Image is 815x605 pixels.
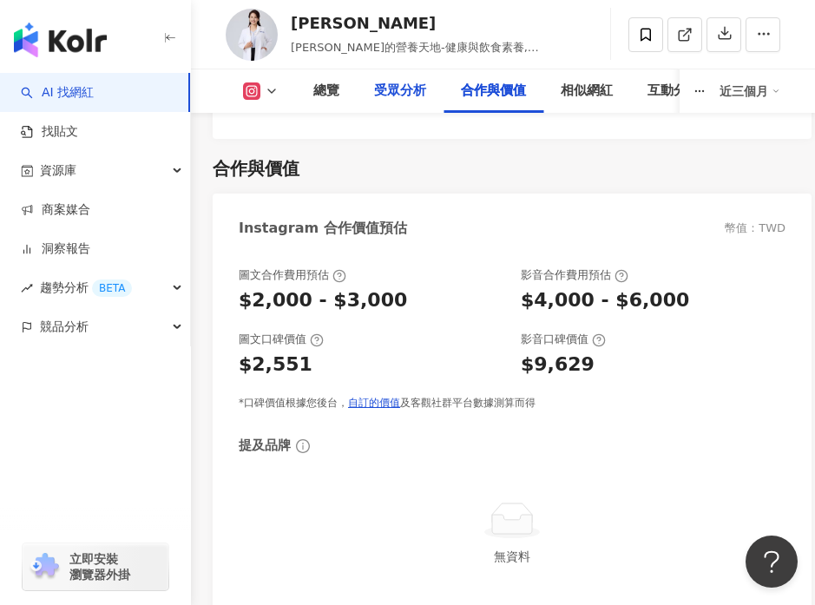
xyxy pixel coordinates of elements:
[226,9,278,61] img: KOL Avatar
[348,397,400,409] a: 自訂的價值
[21,201,90,219] a: 商案媒合
[40,268,132,307] span: 趨勢分析
[21,282,33,294] span: rise
[239,332,324,347] div: 圖文口碑價值
[23,543,168,590] a: chrome extension立即安裝 瀏覽器外掛
[21,240,90,258] a: 洞察報告
[14,23,107,57] img: logo
[40,151,76,190] span: 資源庫
[239,437,291,455] div: 提及品牌
[21,123,78,141] a: 找貼文
[28,553,62,581] img: chrome extension
[213,156,299,181] div: 合作與價值
[313,81,339,102] div: 總覽
[239,396,785,411] div: *口碑價值根據您後台， 及客觀社群平台數據測算而得
[239,287,407,314] div: $2,000 - $3,000
[461,81,526,102] div: 合作與價值
[521,352,595,378] div: $9,629
[246,547,779,566] div: 無資料
[521,332,606,347] div: 影音口碑價值
[521,267,628,283] div: 影音合作費用預估
[239,219,407,238] div: Instagram 合作價值預估
[239,352,312,378] div: $2,551
[374,81,426,102] div: 受眾分析
[293,437,312,456] span: info-circle
[647,81,700,102] div: 互動分析
[561,81,613,102] div: 相似網紅
[291,41,539,71] span: [PERSON_NAME]的營養天地-健康與飲食素養, wanpin_li_dietitian
[720,77,780,105] div: 近三個月
[746,536,798,588] iframe: Help Scout Beacon - Open
[291,12,584,34] div: [PERSON_NAME]
[21,84,94,102] a: searchAI 找網紅
[69,551,130,582] span: 立即安裝 瀏覽器外掛
[92,279,132,297] div: BETA
[725,220,785,236] div: 幣值：TWD
[521,287,689,314] div: $4,000 - $6,000
[40,307,89,346] span: 競品分析
[239,267,346,283] div: 圖文合作費用預估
